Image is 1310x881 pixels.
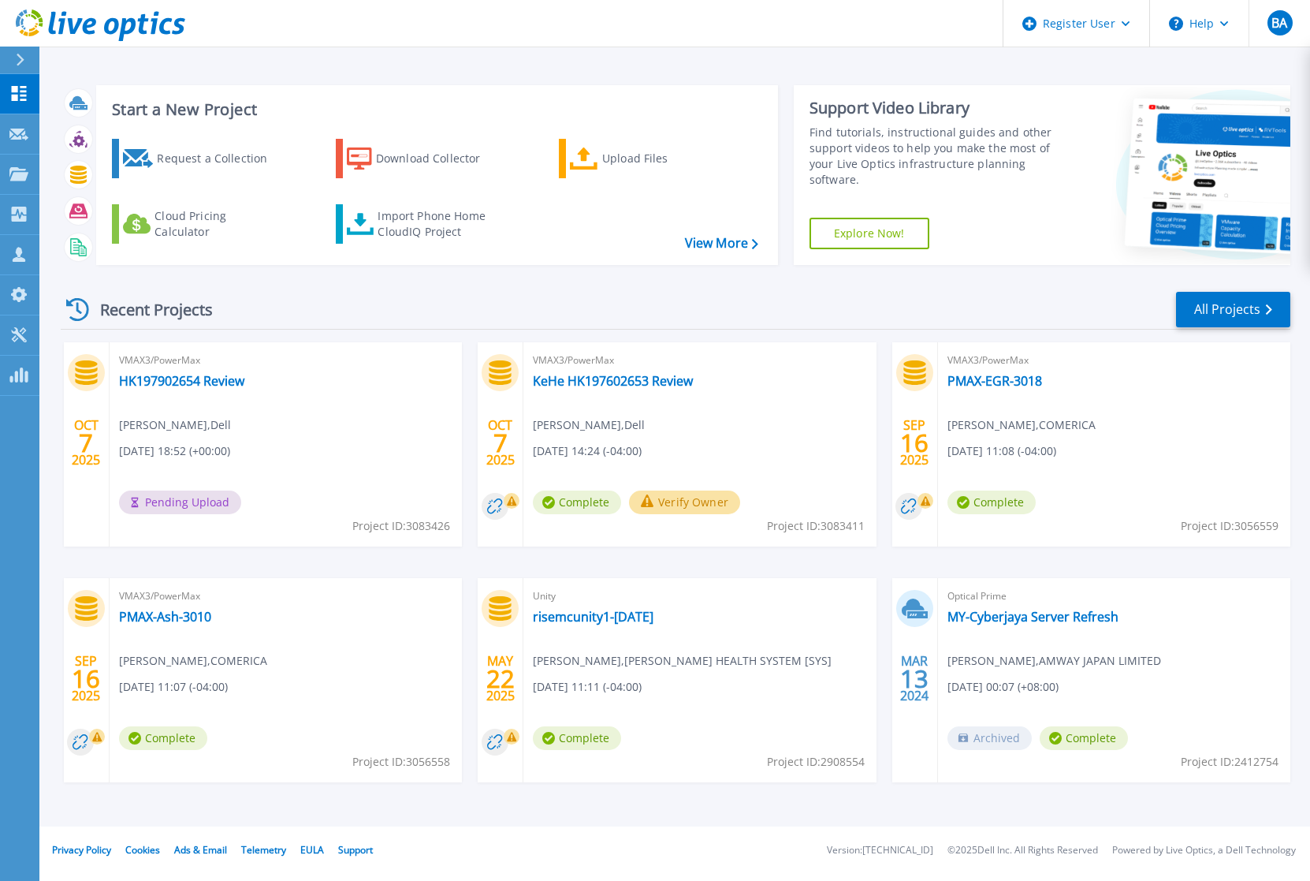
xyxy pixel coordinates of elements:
[119,652,267,670] span: [PERSON_NAME] , COMERICA
[112,101,757,118] h3: Start a New Project
[533,373,693,389] a: KeHe HK197602653 Review
[300,843,324,857] a: EULA
[947,491,1036,514] span: Complete
[157,143,283,174] div: Request a Collection
[1112,846,1296,856] li: Powered by Live Optics, a Dell Technology
[685,236,758,251] a: View More
[119,352,452,369] span: VMAX3/PowerMax
[119,373,244,389] a: HK197902654 Review
[602,143,728,174] div: Upload Files
[1040,726,1128,750] span: Complete
[338,843,373,857] a: Support
[241,843,286,857] a: Telemetry
[493,436,508,450] span: 7
[947,846,1098,856] li: © 2025 Dell Inc. All Rights Reserved
[947,352,1281,369] span: VMAX3/PowerMax
[1181,517,1278,535] span: Project ID: 3056559
[809,218,929,249] a: Explore Now!
[533,588,866,605] span: Unity
[378,208,501,240] div: Import Phone Home CloudIQ Project
[533,609,653,625] a: risemcunity1-[DATE]
[71,414,101,472] div: OCT 2025
[533,442,642,460] span: [DATE] 14:24 (-04:00)
[827,846,933,856] li: Version: [TECHNICAL_ID]
[336,139,512,178] a: Download Collector
[1271,17,1287,29] span: BA
[174,843,227,857] a: Ads & Email
[119,491,241,514] span: Pending Upload
[154,208,281,240] div: Cloud Pricing Calculator
[119,678,228,696] span: [DATE] 11:07 (-04:00)
[1176,292,1290,327] a: All Projects
[119,588,452,605] span: VMAX3/PowerMax
[533,678,642,696] span: [DATE] 11:11 (-04:00)
[71,650,101,707] div: SEP 2025
[125,843,160,857] a: Cookies
[947,652,1161,670] span: [PERSON_NAME] , AMWAY JAPAN LIMITED
[947,588,1281,605] span: Optical Prime
[533,652,832,670] span: [PERSON_NAME] , [PERSON_NAME] HEALTH SYSTEM [SYS]
[376,143,502,174] div: Download Collector
[899,650,929,707] div: MAR 2024
[119,442,230,460] span: [DATE] 18:52 (+00:00)
[112,139,288,178] a: Request a Collection
[352,753,450,771] span: Project ID: 3056558
[352,517,450,535] span: Project ID: 3083426
[809,98,1060,118] div: Support Video Library
[767,753,865,771] span: Project ID: 2908554
[52,843,111,857] a: Privacy Policy
[900,436,929,450] span: 16
[533,352,866,369] span: VMAX3/PowerMax
[559,139,735,178] a: Upload Files
[112,204,288,244] a: Cloud Pricing Calculator
[119,726,207,750] span: Complete
[72,672,100,685] span: 16
[947,416,1096,434] span: [PERSON_NAME] , COMERICA
[899,414,929,472] div: SEP 2025
[533,416,645,434] span: [PERSON_NAME] , Dell
[767,517,865,535] span: Project ID: 3083411
[533,491,621,514] span: Complete
[947,609,1118,625] a: MY-Cyberjaya Server Refresh
[629,491,740,514] button: Verify Owner
[1181,753,1278,771] span: Project ID: 2412754
[61,290,234,329] div: Recent Projects
[486,672,515,685] span: 22
[79,436,93,450] span: 7
[119,416,231,434] span: [PERSON_NAME] , Dell
[947,442,1056,460] span: [DATE] 11:08 (-04:00)
[533,726,621,750] span: Complete
[947,373,1042,389] a: PMAX-EGR-3018
[486,650,515,707] div: MAY 2025
[947,678,1059,696] span: [DATE] 00:07 (+08:00)
[119,609,211,625] a: PMAX-Ash-3010
[809,125,1060,188] div: Find tutorials, instructional guides and other support videos to help you make the most of your L...
[900,672,929,685] span: 13
[486,414,515,472] div: OCT 2025
[947,726,1032,750] span: Archived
